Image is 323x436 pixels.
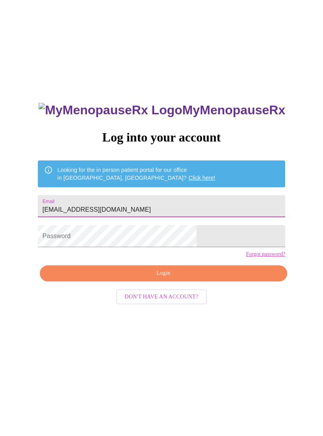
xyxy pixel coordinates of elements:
[116,289,207,305] button: Don't have an account?
[40,265,287,281] button: Login
[246,251,285,257] a: Forgot password?
[49,268,278,278] span: Login
[38,130,285,145] h3: Log into your account
[39,103,182,117] img: MyMenopauseRx Logo
[39,103,285,117] h3: MyMenopauseRx
[58,163,215,185] div: Looking for the in person patient portal for our office in [GEOGRAPHIC_DATA], [GEOGRAPHIC_DATA]?
[125,292,199,302] span: Don't have an account?
[189,175,215,181] a: Click here!
[114,293,209,300] a: Don't have an account?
